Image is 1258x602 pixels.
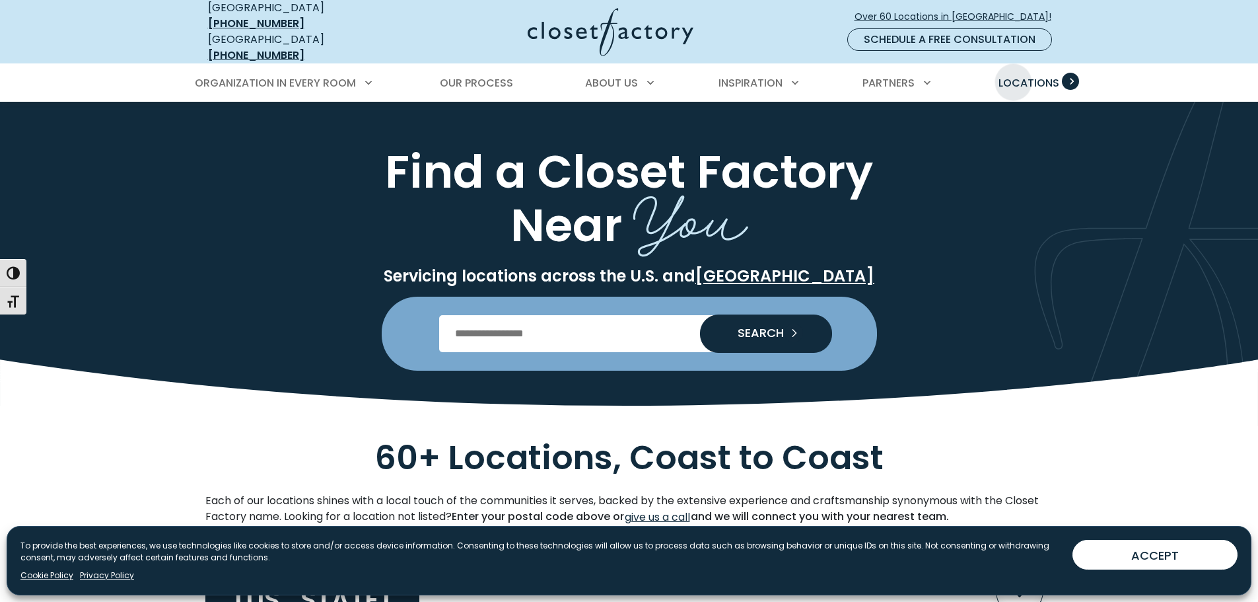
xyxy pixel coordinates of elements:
div: [GEOGRAPHIC_DATA] [208,32,400,63]
span: Locations [998,75,1059,91]
span: Near [510,193,622,257]
span: Find a Closet Factory [385,139,873,204]
a: Schedule a Free Consultation [847,28,1052,51]
a: Cookie Policy [20,570,73,582]
span: SEARCH [727,327,784,339]
span: Our Process [440,75,513,91]
button: ACCEPT [1072,540,1238,570]
strong: Enter your postal code above or and we will connect you with your nearest team. [452,509,949,524]
span: Partners [862,75,915,91]
span: Inspiration [718,75,783,91]
span: Organization in Every Room [195,75,356,91]
a: [GEOGRAPHIC_DATA] [695,265,874,287]
span: Over 60 Locations in [GEOGRAPHIC_DATA]! [855,10,1062,24]
p: To provide the best experiences, we use technologies like cookies to store and/or access device i... [20,540,1062,564]
span: 60+ Locations, Coast to Coast [375,434,884,481]
a: Over 60 Locations in [GEOGRAPHIC_DATA]! [854,5,1063,28]
input: Enter Postal Code [439,315,819,352]
a: [PHONE_NUMBER] [208,48,304,63]
a: [PHONE_NUMBER] [208,16,304,31]
span: You [633,165,748,262]
button: Search our Nationwide Locations [700,315,832,353]
nav: Primary Menu [186,65,1073,102]
p: Servicing locations across the U.S. and [205,266,1053,286]
span: About Us [585,75,638,91]
a: Privacy Policy [80,570,134,582]
img: Closet Factory Logo [528,8,693,56]
a: give us a call [624,509,691,526]
p: Each of our locations shines with a local touch of the communities it serves, backed by the exten... [205,493,1053,526]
